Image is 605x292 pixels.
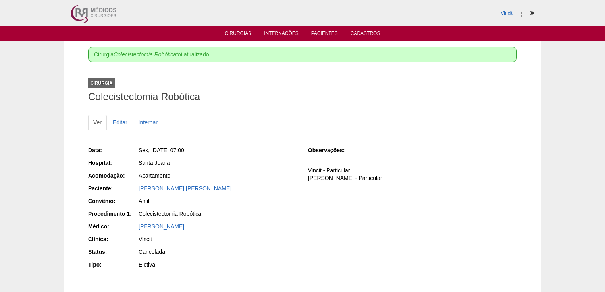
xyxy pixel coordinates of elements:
a: Vincit [501,10,513,16]
a: Internações [264,31,299,39]
div: Vincit [139,235,297,243]
h1: Colecistectomia Robótica [88,92,517,102]
div: Eletiva [139,261,297,269]
div: Tipo: [88,261,138,269]
div: Médico: [88,222,138,230]
div: Status: [88,248,138,256]
div: Clínica: [88,235,138,243]
div: Acomodação: [88,172,138,180]
div: Colecistectomia Robótica [139,210,297,218]
i: Sair [530,11,534,15]
div: Cancelada [139,248,297,256]
a: Ver [88,115,107,130]
div: Data: [88,146,138,154]
a: [PERSON_NAME] [PERSON_NAME] [139,185,231,191]
a: [PERSON_NAME] [139,223,184,230]
div: Cirurgia foi atualizado. [88,47,517,62]
a: Editar [108,115,133,130]
div: Santa Joana [139,159,297,167]
em: Colecistectomia Robótica [114,51,176,58]
a: Cirurgias [225,31,252,39]
span: Sex, [DATE] 07:00 [139,147,184,153]
div: Paciente: [88,184,138,192]
div: Apartamento [139,172,297,180]
div: Convênio: [88,197,138,205]
div: Amil [139,197,297,205]
div: Observações: [308,146,358,154]
a: Internar [133,115,163,130]
div: Cirurgia [88,78,115,88]
a: Pacientes [311,31,338,39]
div: Procedimento 1: [88,210,138,218]
a: Cadastros [351,31,380,39]
div: Hospital: [88,159,138,167]
p: Vincit - Particular [PERSON_NAME] - Particular [308,167,517,182]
